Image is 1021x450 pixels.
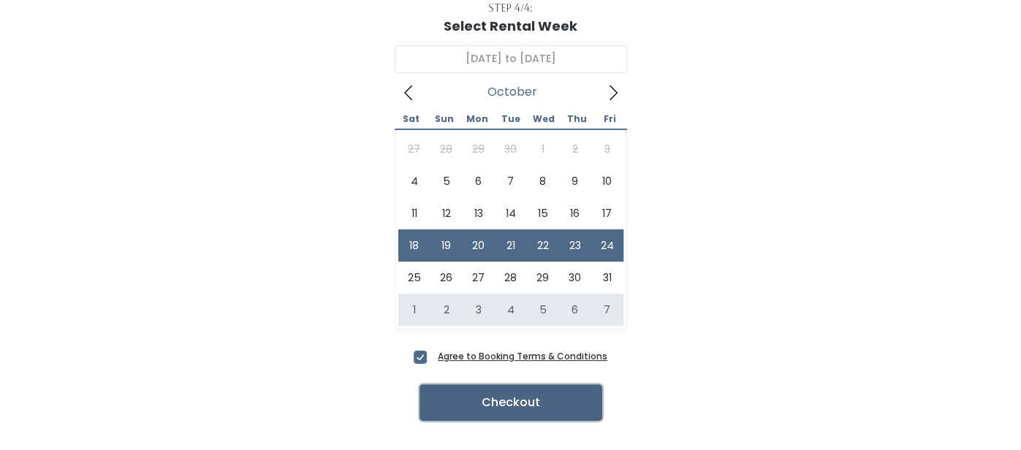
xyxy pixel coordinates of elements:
span: October 13, 2025 [463,197,495,229]
span: October 21, 2025 [495,229,527,262]
span: October 25, 2025 [398,262,430,294]
span: October 23, 2025 [559,229,591,262]
span: Wed [527,115,560,123]
a: Agree to Booking Terms & Conditions [438,350,607,362]
span: October 11, 2025 [398,197,430,229]
span: Mon [460,115,493,123]
span: October 24, 2025 [591,229,623,262]
span: October 30, 2025 [559,262,591,294]
span: October 10, 2025 [591,165,623,197]
span: October [487,89,537,95]
span: October 20, 2025 [463,229,495,262]
span: Sun [428,115,460,123]
span: October 28, 2025 [495,262,527,294]
button: Checkout [420,384,602,421]
div: Step 4/4: [488,1,533,16]
span: October 17, 2025 [591,197,623,229]
span: November 7, 2025 [591,294,623,326]
span: Tue [494,115,527,123]
span: Thu [561,115,593,123]
span: October 14, 2025 [495,197,527,229]
span: October 12, 2025 [430,197,463,229]
span: October 7, 2025 [495,165,527,197]
span: October 26, 2025 [430,262,463,294]
span: November 3, 2025 [463,294,495,326]
span: October 8, 2025 [527,165,559,197]
input: Select week [395,45,627,73]
span: October 15, 2025 [527,197,559,229]
span: November 1, 2025 [398,294,430,326]
span: October 27, 2025 [463,262,495,294]
span: Fri [593,115,626,123]
span: October 29, 2025 [527,262,559,294]
span: November 6, 2025 [559,294,591,326]
span: November 4, 2025 [495,294,527,326]
span: November 2, 2025 [430,294,463,326]
span: November 5, 2025 [527,294,559,326]
span: Sat [395,115,428,123]
h1: Select Rental Week [444,19,577,34]
span: October 31, 2025 [591,262,623,294]
span: October 18, 2025 [398,229,430,262]
span: October 22, 2025 [527,229,559,262]
span: October 5, 2025 [430,165,463,197]
span: October 4, 2025 [398,165,430,197]
span: October 6, 2025 [463,165,495,197]
span: October 16, 2025 [559,197,591,229]
span: October 9, 2025 [559,165,591,197]
span: October 19, 2025 [430,229,463,262]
